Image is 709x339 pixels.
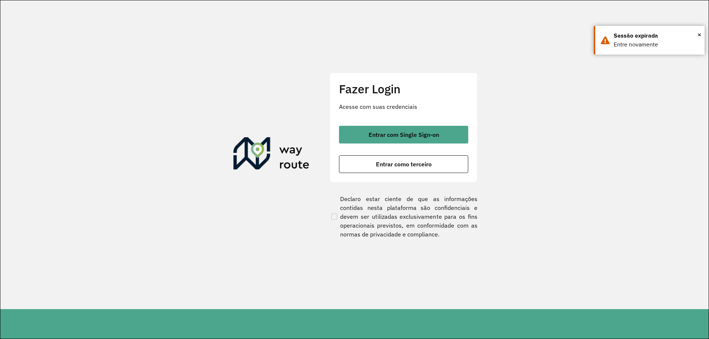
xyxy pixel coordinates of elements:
button: button [339,155,468,173]
button: button [339,126,468,143]
label: Declaro estar ciente de que as informações contidas nesta plataforma são confidenciais e devem se... [330,194,477,239]
img: Roteirizador AmbevTech [233,137,309,173]
span: × [698,29,701,40]
div: Sessão expirada [614,31,699,40]
span: Entrar com Single Sign-on [369,132,439,138]
div: Entre novamente [614,40,699,49]
h2: Fazer Login [339,82,468,96]
p: Acesse com suas credenciais [339,102,468,111]
button: Close [698,29,701,40]
span: Entrar como terceiro [376,161,432,167]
